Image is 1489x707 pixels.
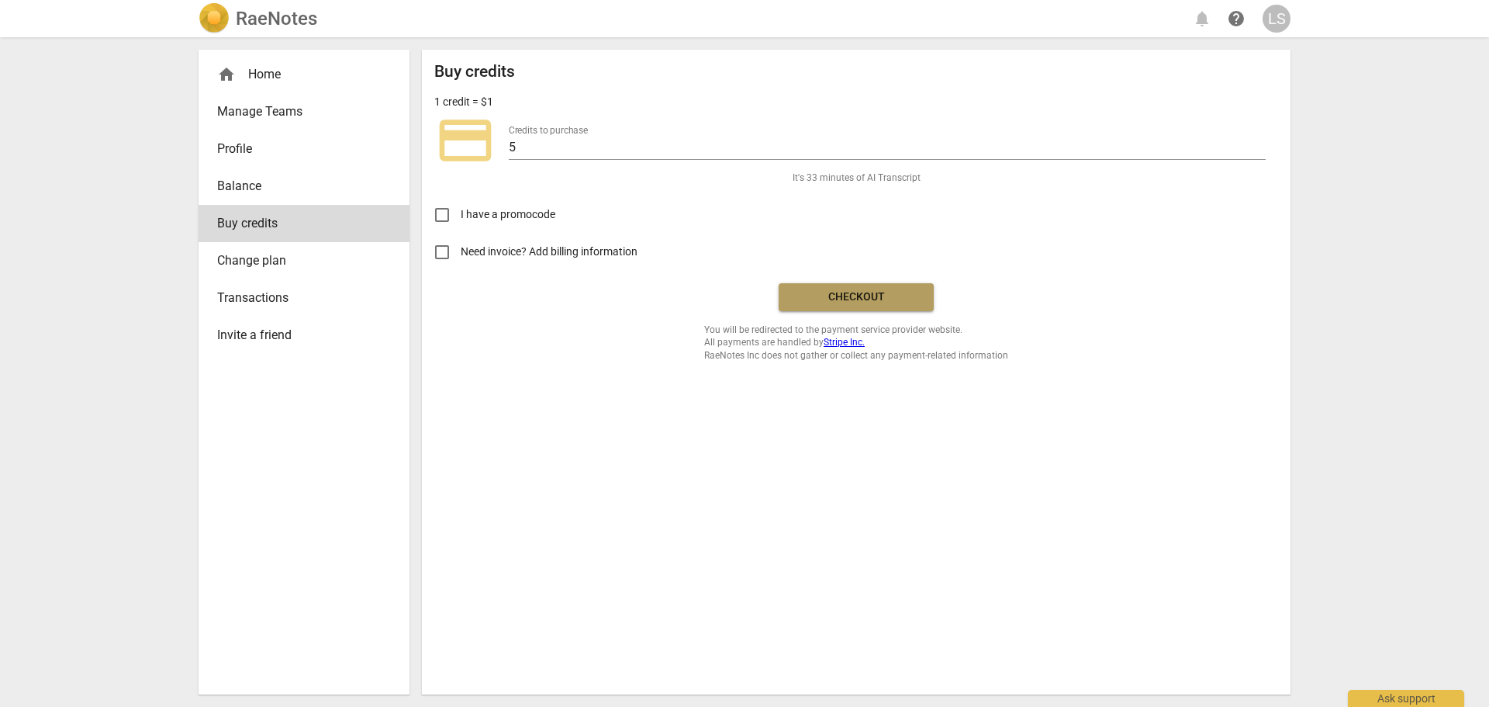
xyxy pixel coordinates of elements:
[217,289,378,307] span: Transactions
[1222,5,1250,33] a: Help
[824,337,865,348] a: Stripe Inc.
[509,126,588,135] label: Credits to purchase
[461,206,555,223] span: I have a promocode
[461,244,640,260] span: Need invoice? Add billing information
[1263,5,1290,33] button: LS
[199,93,409,130] a: Manage Teams
[434,62,515,81] h2: Buy credits
[217,65,236,84] span: home
[199,168,409,205] a: Balance
[1348,690,1464,707] div: Ask support
[217,177,378,196] span: Balance
[434,94,493,110] p: 1 credit = $1
[199,317,409,354] a: Invite a friend
[793,172,921,185] span: It's 33 minutes of AI Transcript
[199,279,409,317] a: Transactions
[199,56,409,93] div: Home
[217,140,378,158] span: Profile
[779,283,934,311] button: Checkout
[434,109,496,172] span: credit_card
[217,102,378,121] span: Manage Teams
[217,214,378,233] span: Buy credits
[236,8,317,29] h2: RaeNotes
[791,289,921,305] span: Checkout
[199,205,409,242] a: Buy credits
[1227,9,1245,28] span: help
[199,3,317,34] a: LogoRaeNotes
[217,251,378,270] span: Change plan
[217,65,378,84] div: Home
[704,324,1008,362] span: You will be redirected to the payment service provider website. All payments are handled by RaeNo...
[199,242,409,279] a: Change plan
[217,326,378,345] span: Invite a friend
[199,130,409,168] a: Profile
[199,3,230,34] img: Logo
